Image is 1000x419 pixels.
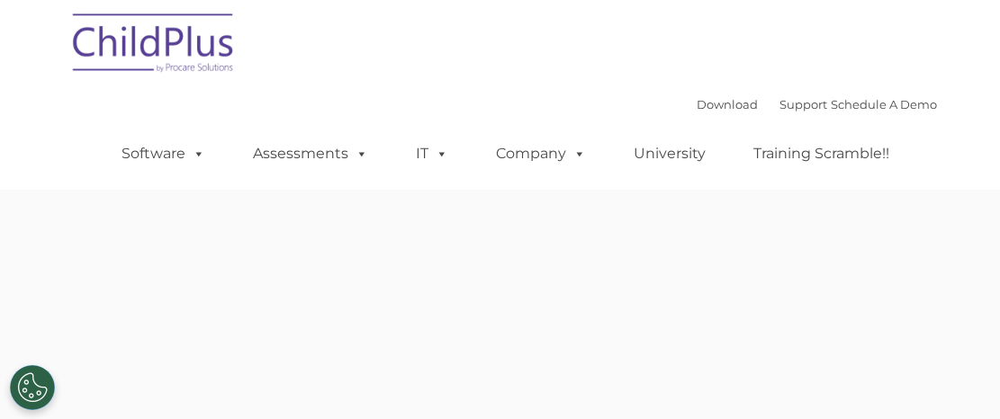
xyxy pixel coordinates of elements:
a: Assessments [235,136,386,172]
a: Download [697,97,758,111]
img: ChildPlus by Procare Solutions [64,1,244,91]
a: Company [478,136,604,172]
a: IT [398,136,466,172]
a: University [616,136,724,172]
a: Training Scramble!! [735,136,907,172]
font: | [697,97,937,111]
button: Cookies Settings [10,365,55,410]
a: Schedule A Demo [831,97,937,111]
a: Support [779,97,827,111]
a: Software [104,136,223,172]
